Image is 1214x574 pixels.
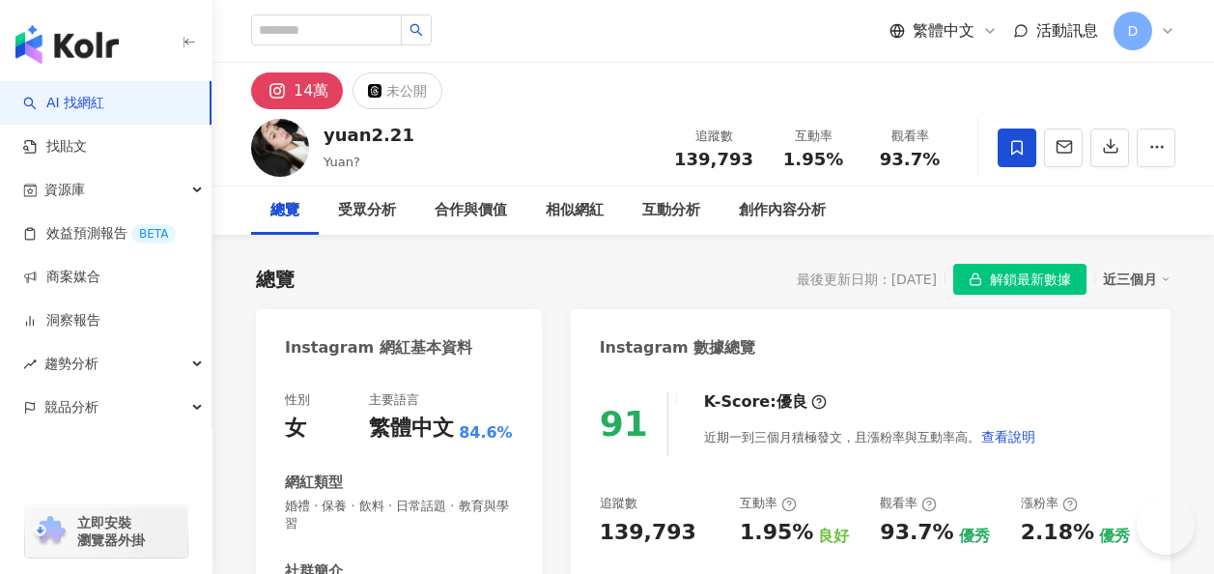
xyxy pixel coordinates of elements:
[386,77,427,104] div: 未公開
[285,391,310,409] div: 性別
[23,94,104,113] a: searchAI 找網紅
[285,337,472,359] div: Instagram 網紅基本資料
[44,386,99,429] span: 競品分析
[740,518,813,548] div: 1.95%
[913,20,974,42] span: 繁體中文
[285,473,343,493] div: 網紅類型
[981,429,1035,445] span: 查看說明
[740,495,797,512] div: 互動率
[285,414,306,444] div: 女
[369,391,419,409] div: 主要語言
[25,505,187,558] a: chrome extension立即安裝 瀏覽器外掛
[990,265,1071,296] span: 解鎖最新數據
[23,224,176,244] a: 效益預測報告BETA
[1099,526,1130,547] div: 優秀
[600,518,696,548] div: 139,793
[23,268,100,287] a: 商案媒合
[251,72,343,109] button: 14萬
[674,127,753,146] div: 追蹤數
[880,495,937,512] div: 觀看率
[270,199,299,222] div: 總覽
[77,514,145,549] span: 立即安裝 瀏覽器外掛
[739,199,826,222] div: 創作內容分析
[783,150,843,169] span: 1.95%
[338,199,396,222] div: 受眾分析
[959,526,990,547] div: 優秀
[15,25,119,64] img: logo
[324,123,414,147] div: yuan2.21
[31,516,69,547] img: chrome extension
[256,266,295,293] div: 總覽
[23,358,37,371] span: rise
[324,155,360,169] span: Yuan?
[1103,267,1171,292] div: 近三個月
[776,127,850,146] div: 互動率
[600,404,648,444] div: 91
[873,127,946,146] div: 觀看率
[23,137,87,157] a: 找貼文
[285,498,513,532] span: 婚禮 · 保養 · 飲料 · 日常話題 · 教育與學習
[409,23,423,37] span: search
[674,149,753,169] span: 139,793
[44,342,99,386] span: 趨勢分析
[1036,21,1098,40] span: 活動訊息
[880,150,940,169] span: 93.7%
[435,199,507,222] div: 合作與價值
[704,391,827,413] div: K-Score :
[600,495,637,512] div: 追蹤數
[353,72,442,109] button: 未公開
[953,264,1087,295] button: 解鎖最新數據
[776,391,807,413] div: 優良
[459,422,513,444] span: 84.6%
[294,77,328,104] div: 14萬
[1137,497,1195,555] iframe: Help Scout Beacon - Open
[1021,518,1094,548] div: 2.18%
[251,119,309,177] img: KOL Avatar
[1128,20,1139,42] span: D
[369,414,454,444] div: 繁體中文
[642,199,700,222] div: 互動分析
[818,526,849,547] div: 良好
[44,168,85,212] span: 資源庫
[1021,495,1078,512] div: 漲粉率
[880,518,953,548] div: 93.7%
[600,337,756,359] div: Instagram 數據總覽
[546,199,604,222] div: 相似網紅
[23,311,100,330] a: 洞察報告
[797,272,937,287] div: 最後更新日期：[DATE]
[704,417,1036,456] div: 近期一到三個月積極發文，且漲粉率與互動率高。
[980,417,1036,456] button: 查看說明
